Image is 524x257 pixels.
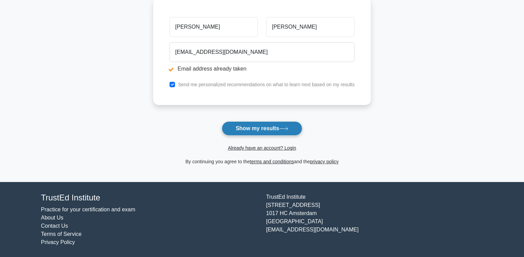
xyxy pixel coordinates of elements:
[41,239,75,245] a: Privacy Policy
[170,65,355,73] li: Email address already taken
[262,193,487,246] div: TrustEd Institute [STREET_ADDRESS] 1017 HC Amsterdam [GEOGRAPHIC_DATA] [EMAIL_ADDRESS][DOMAIN_NAME]
[41,215,63,221] a: About Us
[41,193,258,203] h4: TrustEd Institute
[149,157,375,166] div: By continuing you agree to the and the
[222,121,302,136] button: Show my results
[41,231,82,237] a: Terms of Service
[266,17,354,37] input: Last name
[310,159,339,164] a: privacy policy
[170,17,258,37] input: First name
[41,207,135,212] a: Practice for your certification and exam
[250,159,294,164] a: terms and conditions
[41,223,68,229] a: Contact Us
[228,145,296,151] a: Already have an account? Login
[170,42,355,62] input: Email
[178,82,355,87] label: Send me personalized recommendations on what to learn next based on my results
